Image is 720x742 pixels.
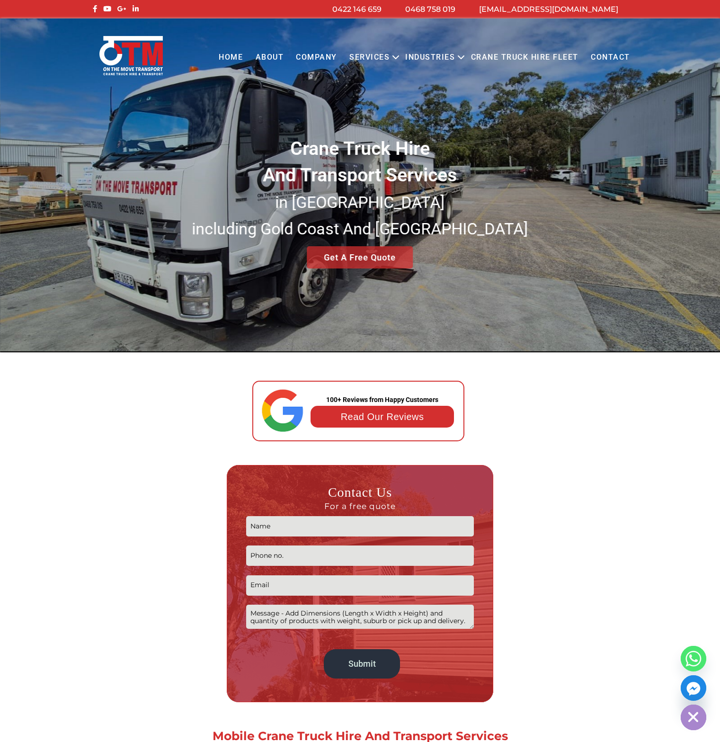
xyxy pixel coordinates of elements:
input: Name [246,516,474,536]
a: Whatsapp [681,646,706,671]
a: COMPANY [290,45,343,71]
h1: Mobile Crane Truck Hire And Transport Services [95,730,625,742]
a: Home [213,45,249,71]
form: Contact form [246,484,474,683]
strong: 100+ Reviews from Happy Customers [326,396,438,403]
input: Phone no. [246,545,474,566]
a: Read Our Reviews [341,411,424,422]
a: Crane Truck Hire Fleet [464,45,584,71]
h3: Contact Us [246,484,474,511]
a: Industries [399,45,461,71]
input: Submit [324,649,400,679]
a: Get A Free Quote [307,246,413,268]
a: Contact [585,45,636,71]
input: Email [246,575,474,596]
a: [EMAIL_ADDRESS][DOMAIN_NAME] [479,5,618,14]
small: in [GEOGRAPHIC_DATA] including Gold Coast And [GEOGRAPHIC_DATA] [192,193,528,238]
a: 0468 758 019 [405,5,455,14]
a: Facebook_Messenger [681,675,706,701]
a: About [249,45,290,71]
span: For a free quote [246,501,474,511]
a: 0422 146 659 [332,5,382,14]
a: Services [343,45,396,71]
